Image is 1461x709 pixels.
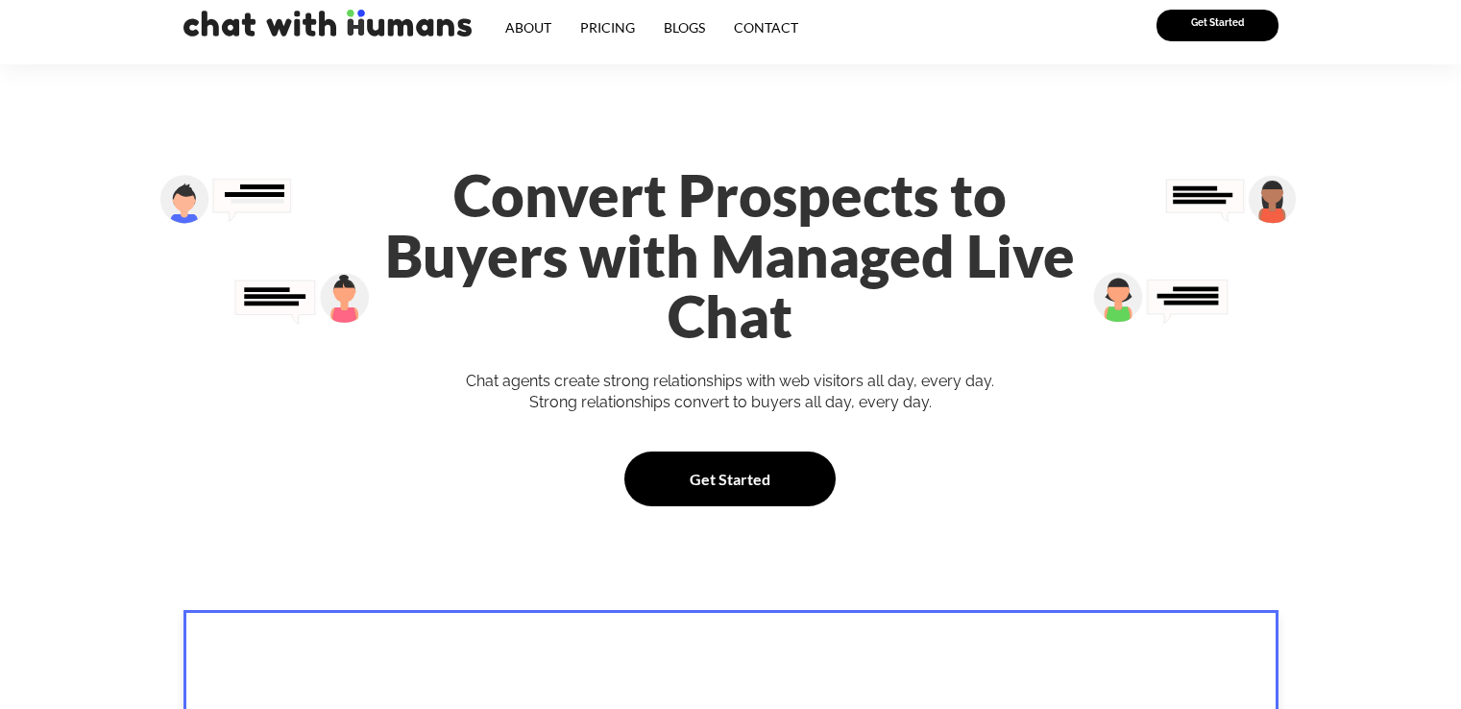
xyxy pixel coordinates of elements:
[357,165,1103,347] h1: Convert Prospects to Buyers with Managed Live Chat
[1093,272,1230,326] img: Group 27
[624,452,836,506] a: Get Started
[719,10,813,45] a: Contact
[357,371,1103,392] div: Chat agents create strong relationships with web visitors all day, every day.
[1384,632,1461,709] button: Live Chat
[1157,10,1278,41] a: Get Started
[232,272,370,327] img: Group 29
[690,467,770,491] span: Get Started
[491,10,566,45] a: About
[183,10,472,37] img: chat with humans
[1164,175,1297,224] img: Group 26
[357,392,1103,413] div: Strong relationships convert to buyers all day, every day.
[159,175,293,224] img: Group 28
[649,10,719,45] a: Blogs
[566,10,649,45] a: Pricing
